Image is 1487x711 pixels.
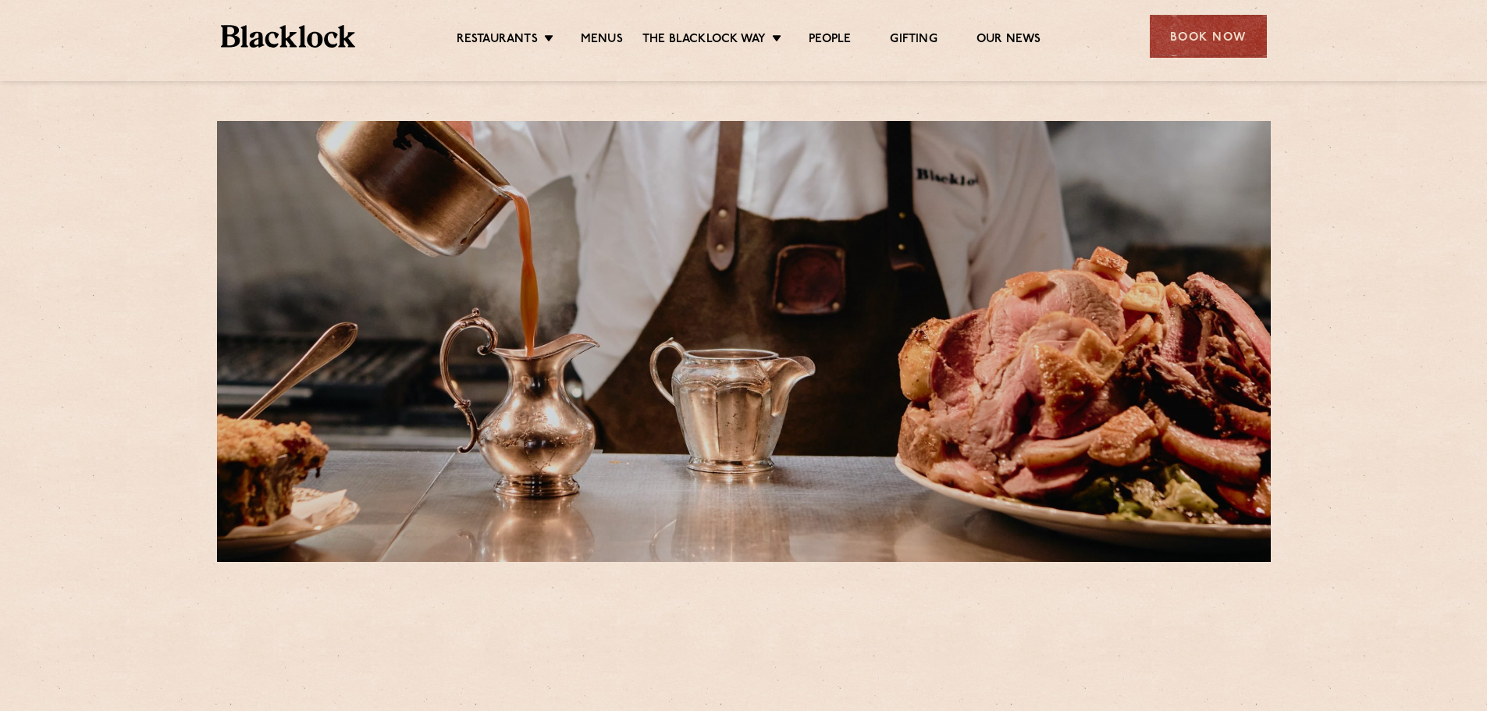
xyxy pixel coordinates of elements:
a: People [809,32,851,49]
a: Menus [581,32,623,49]
a: Gifting [890,32,937,49]
div: Book Now [1150,15,1267,58]
img: BL_Textured_Logo-footer-cropped.svg [221,25,356,48]
a: Restaurants [457,32,538,49]
a: Our News [977,32,1041,49]
a: The Blacklock Way [642,32,766,49]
